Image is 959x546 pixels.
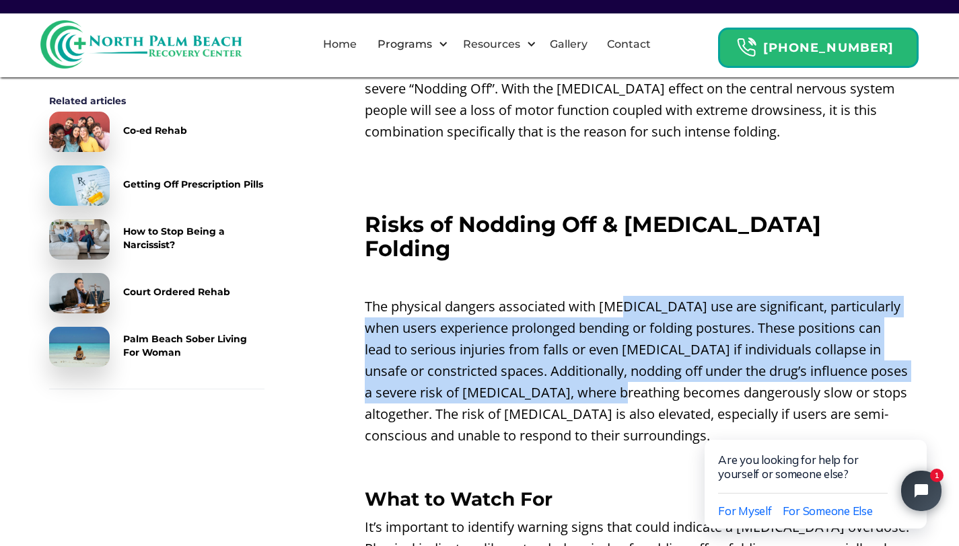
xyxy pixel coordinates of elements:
img: Header Calendar Icons [736,37,756,58]
a: Palm Beach Sober Living For Woman [49,327,264,367]
div: How to Stop Being a Narcissist? [123,225,264,251]
strong: Risks of Nodding Off & [MEDICAL_DATA] Folding [365,211,821,262]
a: Home [315,23,365,66]
p: ‍ [365,149,911,171]
a: Header Calendar Icons[PHONE_NUMBER] [718,21,919,68]
a: Getting Off Prescription Pills [49,165,264,206]
p: ‍ [365,178,911,199]
div: Palm Beach Sober Living For Woman [123,332,264,359]
strong: [PHONE_NUMBER] [763,40,894,55]
div: Related articles [49,94,264,108]
a: Contact [599,23,659,66]
div: Co-ed Rehab [123,124,187,137]
div: Resources [452,23,540,66]
p: ‍ [365,453,911,475]
div: Getting Off Prescription Pills [123,178,263,191]
p: ‍ [365,268,911,289]
div: Court Ordered Rehab [123,285,230,299]
p: The physical dangers associated with [MEDICAL_DATA] use are significant, particularly when users ... [365,296,911,446]
a: How to Stop Being a Narcissist? [49,219,264,260]
div: Programs [366,23,452,66]
a: Gallery [542,23,596,66]
div: Programs [374,36,435,52]
div: Resources [460,36,524,52]
iframe: Tidio Chat [676,396,959,546]
a: Co-ed Rehab [49,112,264,152]
a: Court Ordered Rehab [49,273,264,313]
strong: What to Watch For [365,487,553,510]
